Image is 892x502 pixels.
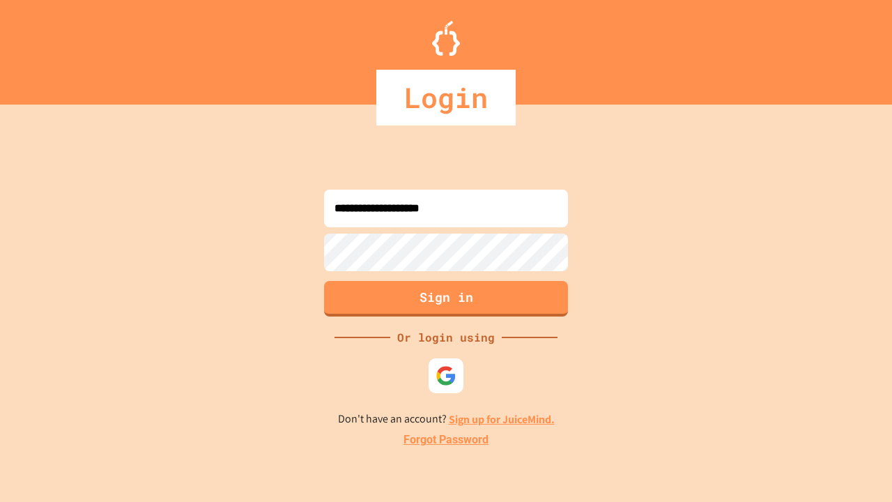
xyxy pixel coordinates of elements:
a: Sign up for JuiceMind. [449,412,555,427]
a: Forgot Password [403,432,489,448]
p: Don't have an account? [338,411,555,428]
iframe: chat widget [776,386,878,445]
button: Sign in [324,281,568,317]
img: Logo.svg [432,21,460,56]
div: Login [376,70,516,125]
iframe: chat widget [833,446,878,488]
div: Or login using [390,329,502,346]
img: google-icon.svg [436,365,456,386]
